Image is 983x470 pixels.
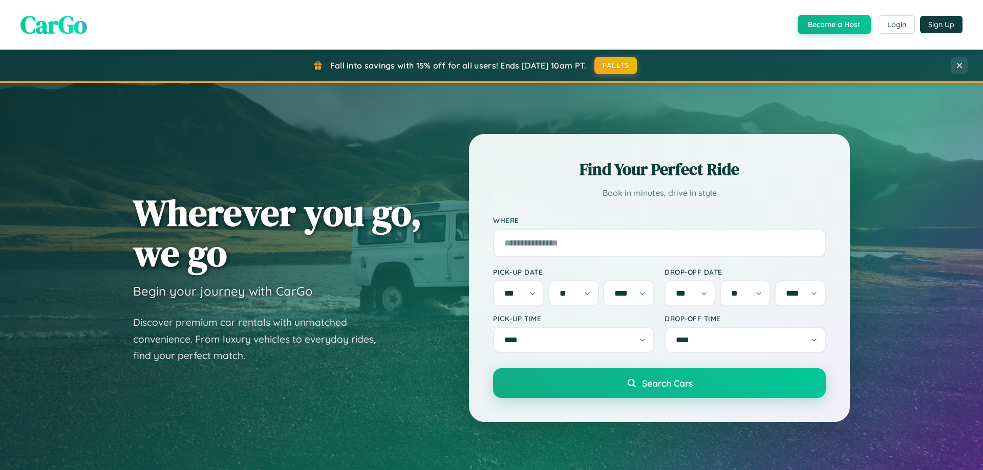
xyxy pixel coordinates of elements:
p: Book in minutes, drive in style [493,186,826,200]
p: Discover premium car rentals with unmatched convenience. From luxury vehicles to everyday rides, ... [133,314,389,364]
button: Become a Host [798,15,871,34]
label: Drop-off Time [665,314,826,323]
span: Fall into savings with 15% off for all users! Ends [DATE] 10am PT. [330,60,587,71]
label: Pick-up Date [493,267,654,276]
h1: Wherever you go, we go [133,192,422,273]
label: Pick-up Time [493,314,654,323]
button: FALL15 [594,57,637,74]
button: Sign Up [920,16,963,33]
button: Search Cars [493,368,826,398]
h2: Find Your Perfect Ride [493,158,826,181]
h3: Begin your journey with CarGo [133,283,313,299]
span: Search Cars [642,377,693,389]
span: CarGo [20,8,87,41]
label: Where [493,216,826,225]
label: Drop-off Date [665,267,826,276]
button: Login [879,15,915,34]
